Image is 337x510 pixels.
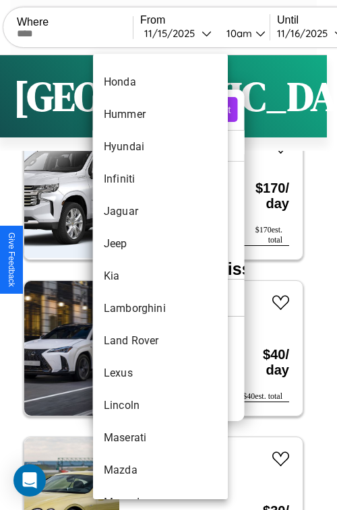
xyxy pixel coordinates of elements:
li: Lamborghini [93,292,228,325]
li: Jeep [93,228,228,260]
li: Lincoln [93,389,228,422]
li: Mazda [93,454,228,486]
li: Honda [93,66,228,98]
div: Open Intercom Messenger [13,464,46,497]
li: Hyundai [93,131,228,163]
li: Maserati [93,422,228,454]
li: Hummer [93,98,228,131]
li: Jaguar [93,195,228,228]
li: Infiniti [93,163,228,195]
li: Kia [93,260,228,292]
div: Give Feedback [7,232,16,287]
li: Land Rover [93,325,228,357]
li: Lexus [93,357,228,389]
